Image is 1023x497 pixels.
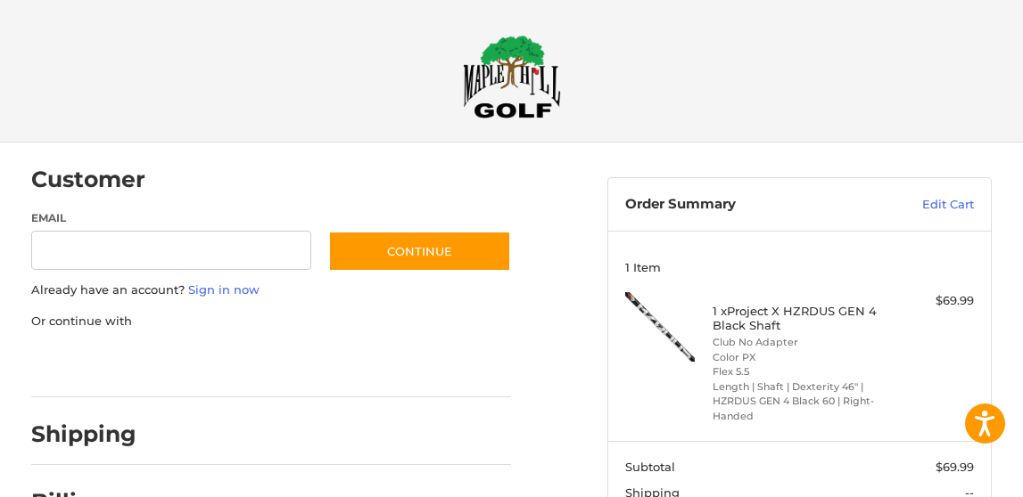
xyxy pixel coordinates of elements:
p: Or continue with [31,313,511,330]
iframe: PayPal-paylater [177,347,310,379]
h3: 1 Item [625,260,974,274]
h2: Customer [31,166,145,193]
label: Email [31,210,311,226]
iframe: PayPal-venmo [327,347,461,379]
p: Already have an account? [31,281,511,299]
button: Continue [328,231,511,272]
img: Maple Hill Golf [463,35,561,118]
li: Color PX [713,350,882,365]
iframe: PayPal-paypal [25,347,159,379]
div: $69.99 [887,292,974,310]
h2: Shipping [31,420,136,448]
a: Sign in now [188,282,260,297]
h4: 1 x Project X HZRDUS GEN 4 Black Shaft [713,304,882,333]
li: Length | Shaft | Dexterity 46" | HZRDUS GEN 4 Black 60 | Right-Handed [713,379,882,424]
li: Flex 5.5 [713,364,882,379]
a: Edit Cart [862,196,974,214]
h3: Order Summary [625,196,862,214]
li: Club No Adapter [713,335,882,350]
